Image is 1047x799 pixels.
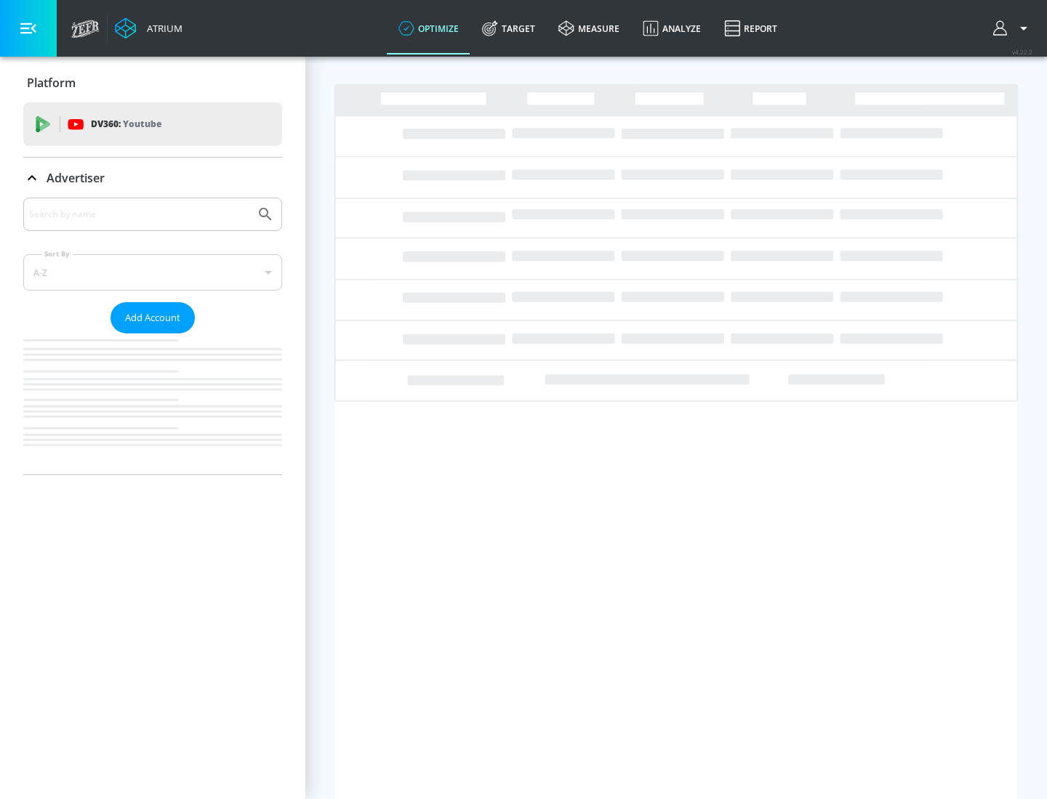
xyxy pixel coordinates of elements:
a: Atrium [115,17,182,39]
nav: list of Advertiser [23,333,282,474]
div: DV360: Youtube [23,102,282,146]
span: v 4.22.2 [1012,48,1032,56]
button: Add Account [111,302,195,333]
a: Analyze [631,2,713,54]
div: Atrium [141,22,182,35]
label: Sort By [41,249,73,259]
div: Advertiser [23,198,282,474]
p: Youtube [123,116,161,131]
p: DV360: [91,116,161,132]
span: Add Account [125,309,180,326]
div: Advertiser [23,158,282,198]
input: Search by name [29,205,249,224]
p: Platform [27,75,76,91]
a: Report [713,2,789,54]
div: A-Z [23,254,282,291]
a: Target [470,2,547,54]
a: measure [547,2,631,54]
div: Platform [23,62,282,103]
p: Advertiser [47,170,105,186]
a: optimize [387,2,470,54]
